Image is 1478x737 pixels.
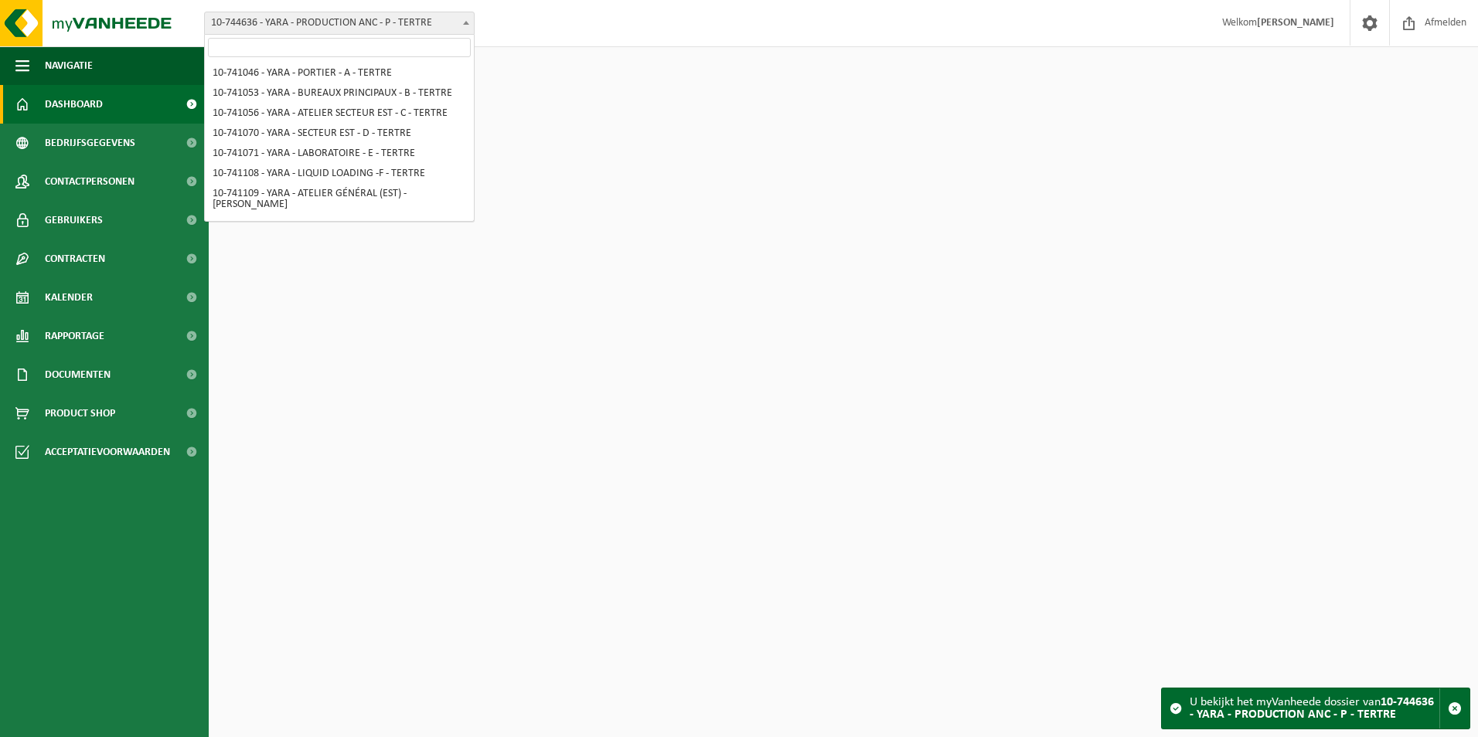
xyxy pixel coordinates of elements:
[208,184,471,215] li: 10-741109 - YARA - ATELIER GÉNÉRAL (EST) - [PERSON_NAME]
[45,317,104,355] span: Rapportage
[45,433,170,471] span: Acceptatievoorwaarden
[45,394,115,433] span: Product Shop
[1190,688,1439,729] div: U bekijkt het myVanheede dossier van
[1257,17,1334,29] strong: [PERSON_NAME]
[208,164,471,184] li: 10-741108 - YARA - LIQUID LOADING -F - TERTRE
[45,46,93,85] span: Navigatie
[45,278,93,317] span: Kalender
[208,124,471,144] li: 10-741070 - YARA - SECTEUR EST - D - TERTRE
[45,239,105,278] span: Contracten
[208,83,471,104] li: 10-741053 - YARA - BUREAUX PRINCIPAUX - B - TERTRE
[208,104,471,124] li: 10-741056 - YARA - ATELIER SECTEUR EST - C - TERTRE
[208,215,471,246] li: 10-741111 - YARA - ATELIER GÉNÉRAL (NORD) -[PERSON_NAME]
[205,12,474,34] span: 10-744636 - YARA - PRODUCTION ANC - P - TERTRE
[45,201,103,239] span: Gebruikers
[45,85,103,124] span: Dashboard
[45,124,135,162] span: Bedrijfsgegevens
[204,12,475,35] span: 10-744636 - YARA - PRODUCTION ANC - P - TERTRE
[45,162,135,201] span: Contactpersonen
[208,144,471,164] li: 10-741071 - YARA - LABORATOIRE - E - TERTRE
[1190,696,1434,721] strong: 10-744636 - YARA - PRODUCTION ANC - P - TERTRE
[208,63,471,83] li: 10-741046 - YARA - PORTIER - A - TERTRE
[45,355,111,394] span: Documenten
